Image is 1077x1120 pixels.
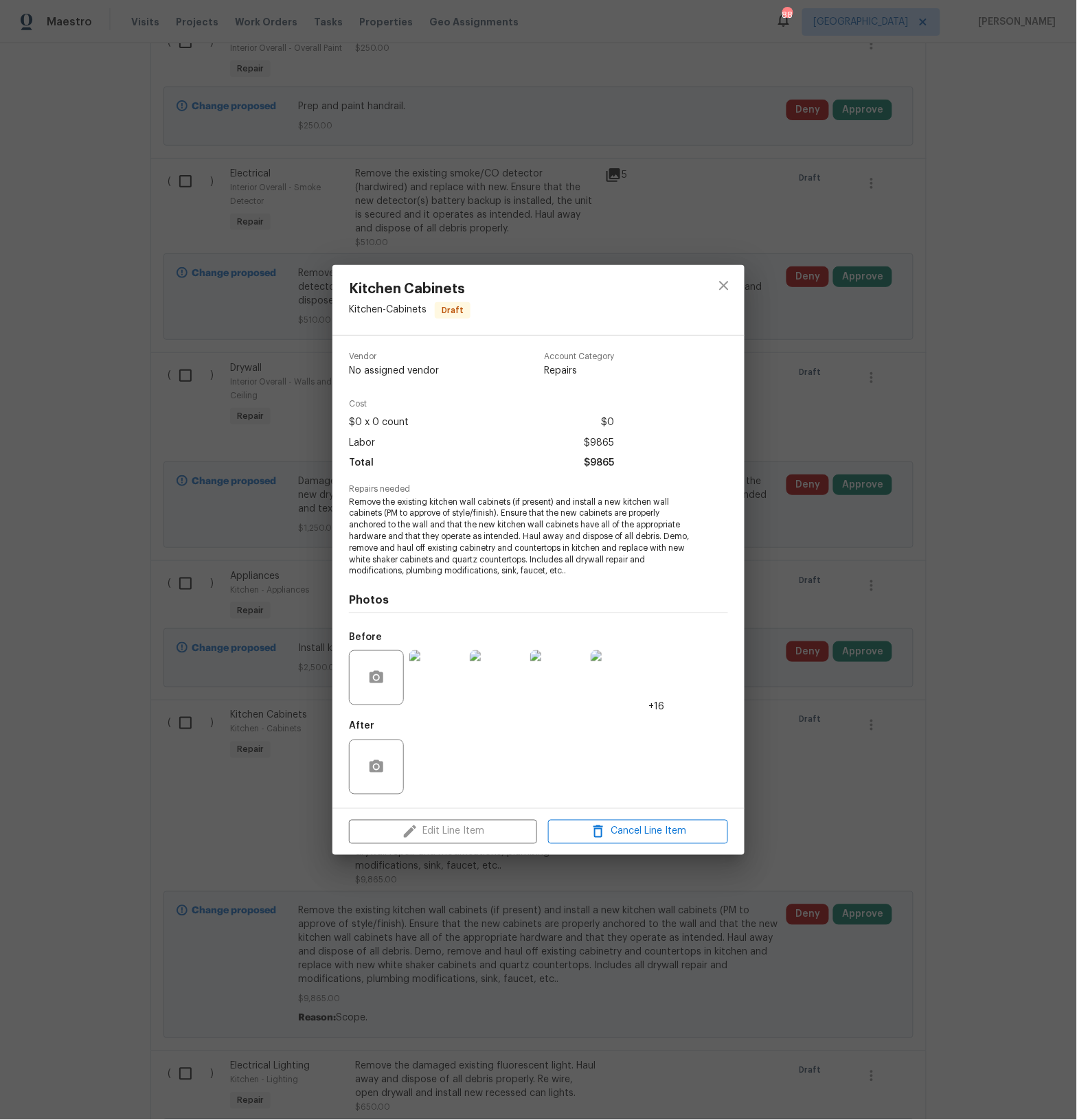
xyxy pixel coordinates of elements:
span: Cancel Line Item [552,823,724,841]
span: Remove the existing kitchen wall cabinets (if present) and install a new kitchen wall cabinets (P... [349,496,690,578]
span: $0 x 0 count [349,413,409,433]
span: No assigned vendor [349,364,439,378]
span: Vendor [349,352,439,361]
button: Cancel Line Item [548,820,728,844]
div: 88 [782,8,792,22]
span: Total [349,453,374,473]
span: Labor [349,433,375,453]
span: Repairs needed [349,485,728,494]
h4: Photos [349,593,728,607]
span: $0 [601,413,614,433]
h5: After [349,722,374,731]
span: $9865 [584,453,614,473]
h5: Before [349,632,382,642]
span: $9865 [584,433,614,453]
span: Account Category [544,352,614,361]
span: Kitchen - Cabinets [349,306,427,315]
span: Draft [436,304,469,317]
button: close [707,269,740,302]
span: Repairs [544,364,614,378]
span: Kitchen Cabinets [349,282,471,297]
span: +16 [648,700,664,713]
span: Cost [349,400,614,409]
